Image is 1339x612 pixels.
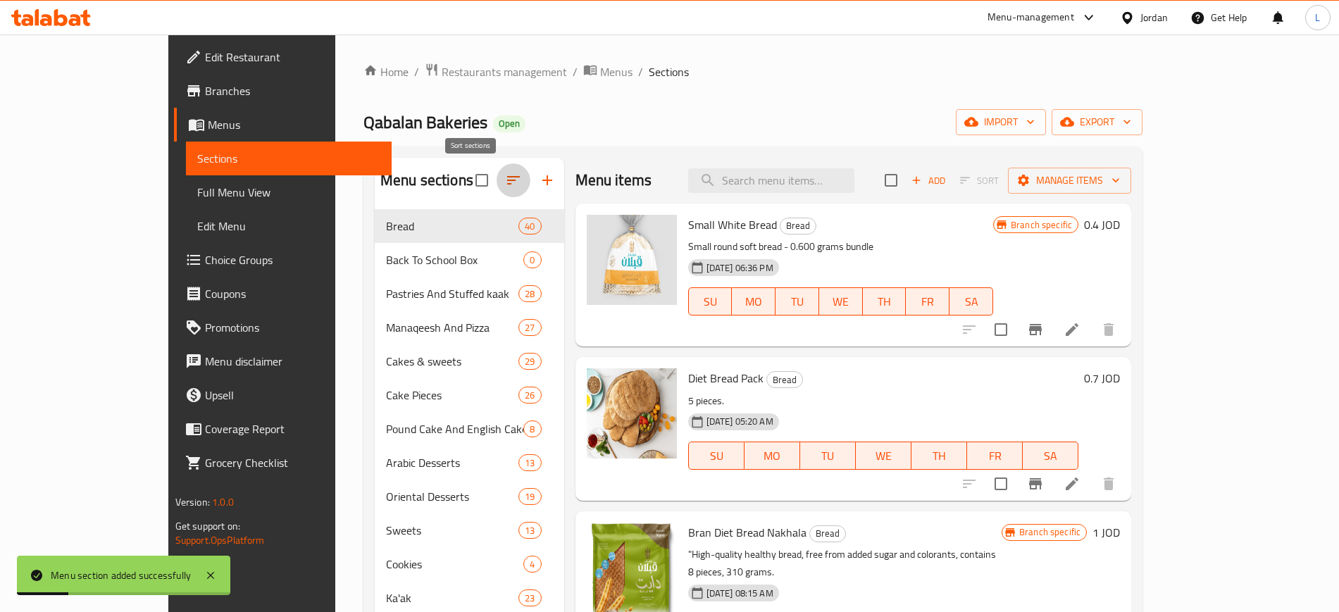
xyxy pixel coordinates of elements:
[375,311,564,344] div: Manaqeesh And Pizza27
[205,82,380,99] span: Branches
[205,251,380,268] span: Choice Groups
[776,287,819,316] button: TU
[386,218,518,235] span: Bread
[951,170,1008,192] span: Select section first
[375,378,564,412] div: Cake Pieces26
[363,63,1142,81] nav: breadcrumb
[1028,446,1073,466] span: SA
[973,446,1017,466] span: FR
[1019,467,1052,501] button: Branch-specific-item
[868,292,901,312] span: TH
[174,311,392,344] a: Promotions
[518,387,541,404] div: items
[174,74,392,108] a: Branches
[174,40,392,74] a: Edit Restaurant
[1023,442,1078,470] button: SA
[1084,215,1120,235] h6: 0.4 JOD
[876,166,906,195] span: Select section
[695,446,739,466] span: SU
[375,547,564,581] div: Cookies4
[856,442,911,470] button: WE
[825,292,857,312] span: WE
[518,589,541,606] div: items
[956,109,1046,135] button: import
[375,277,564,311] div: Pastries And Stuffed kaak28
[688,442,745,470] button: SU
[909,173,947,189] span: Add
[519,355,540,368] span: 29
[1064,321,1080,338] a: Edit menu item
[186,142,392,175] a: Sections
[780,218,816,234] span: Bread
[519,524,540,537] span: 13
[174,344,392,378] a: Menu disclaimer
[175,531,265,549] a: Support.OpsPlatform
[208,116,380,133] span: Menus
[212,493,234,511] span: 1.0.0
[524,558,540,571] span: 4
[737,292,770,312] span: MO
[1005,218,1078,232] span: Branch specific
[175,493,210,511] span: Version:
[524,254,540,267] span: 0
[587,368,677,458] img: Diet Bread Pack
[386,454,518,471] span: Arabic Desserts
[688,368,764,389] span: Diet Bread Pack
[861,446,906,466] span: WE
[745,442,800,470] button: MO
[493,118,525,130] span: Open
[375,209,564,243] div: Bread40
[688,522,806,543] span: Bran Diet Bread Nakhala
[467,166,497,195] span: Select all sections
[911,292,944,312] span: FR
[375,446,564,480] div: Arabic Desserts13
[414,63,419,80] li: /
[386,285,518,302] div: Pastries And Stuffed kaak
[518,522,541,539] div: items
[386,488,518,505] span: Oriental Desserts
[688,214,777,235] span: Small White Bread
[51,568,191,583] div: Menu section added successfully
[701,587,779,600] span: [DATE] 08:15 AM
[638,63,643,80] li: /
[701,415,779,428] span: [DATE] 05:20 AM
[1092,467,1126,501] button: delete
[688,238,993,256] p: Small round soft bread - 0.600 grams bundle
[375,412,564,446] div: Pound Cake And English Cake8
[1140,10,1168,25] div: Jordan
[518,488,541,505] div: items
[197,218,380,235] span: Edit Menu
[375,513,564,547] div: Sweets13
[174,277,392,311] a: Coupons
[781,292,814,312] span: TU
[205,49,380,65] span: Edit Restaurant
[205,285,380,302] span: Coupons
[524,423,540,436] span: 8
[175,517,240,535] span: Get support on:
[386,319,518,336] span: Manaqeesh And Pizza
[583,63,633,81] a: Menus
[386,353,518,370] div: Cakes & sweets
[688,392,1079,410] p: 5 pieces.
[906,170,951,192] button: Add
[1092,523,1120,542] h6: 1 JOD
[1019,313,1052,346] button: Branch-specific-item
[750,446,795,466] span: MO
[380,170,473,191] h2: Menu sections
[386,387,518,404] span: Cake Pieces
[649,63,689,80] span: Sections
[519,321,540,335] span: 27
[386,589,518,606] div: Ka'ak
[780,218,816,235] div: Bread
[386,522,518,539] span: Sweets
[688,546,1002,581] p: "High-quality healthy bread, free from added sugar and colorants, contains 8 pieces, 310 grams.
[1084,368,1120,388] h6: 0.7 JOD
[530,163,564,197] button: Add section
[493,115,525,132] div: Open
[967,113,1035,131] span: import
[519,220,540,233] span: 40
[587,215,677,305] img: Small White Bread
